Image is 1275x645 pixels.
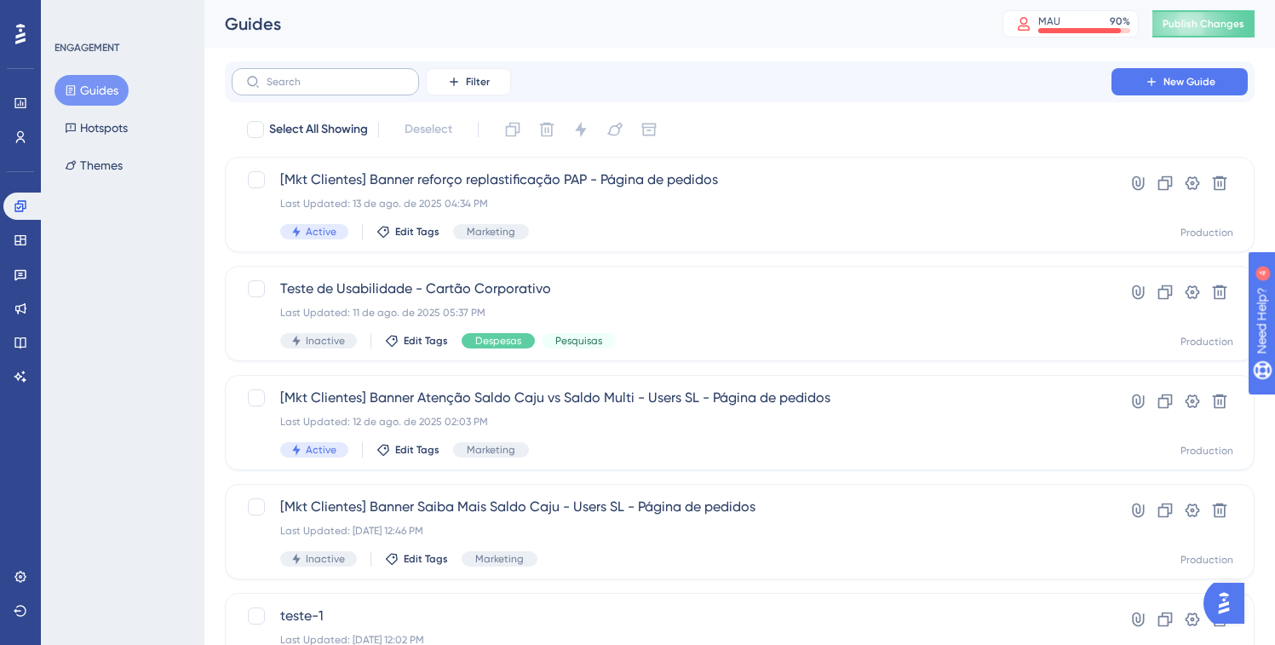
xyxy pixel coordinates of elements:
[280,497,1063,517] span: [Mkt Clientes] Banner Saiba Mais Saldo Caju - Users SL - Página de pedidos
[1038,14,1060,28] div: MAU
[1180,444,1233,458] div: Production
[389,114,468,145] button: Deselect
[1180,553,1233,567] div: Production
[1163,17,1244,31] span: Publish Changes
[306,225,336,239] span: Active
[280,197,1063,210] div: Last Updated: 13 de ago. de 2025 04:34 PM
[267,76,405,88] input: Search
[1180,335,1233,348] div: Production
[280,524,1063,538] div: Last Updated: [DATE] 12:46 PM
[426,68,511,95] button: Filter
[404,552,448,566] span: Edit Tags
[280,306,1063,320] div: Last Updated: 11 de ago. de 2025 05:37 PM
[385,552,448,566] button: Edit Tags
[269,119,368,140] span: Select All Showing
[1180,226,1233,239] div: Production
[280,279,1063,299] span: Teste de Usabilidade - Cartão Corporativo
[55,150,133,181] button: Themes
[55,41,119,55] div: ENGAGEMENT
[1111,68,1248,95] button: New Guide
[467,443,515,457] span: Marketing
[306,334,345,348] span: Inactive
[55,75,129,106] button: Guides
[1110,14,1130,28] div: 90 %
[385,334,448,348] button: Edit Tags
[40,4,106,25] span: Need Help?
[376,225,439,239] button: Edit Tags
[405,119,452,140] span: Deselect
[280,606,1063,626] span: teste-1
[555,334,602,348] span: Pesquisas
[280,415,1063,429] div: Last Updated: 12 de ago. de 2025 02:03 PM
[280,170,1063,190] span: [Mkt Clientes] Banner reforço replastificação PAP - Página de pedidos
[1203,578,1255,629] iframe: UserGuiding AI Assistant Launcher
[475,552,524,566] span: Marketing
[306,443,336,457] span: Active
[395,443,439,457] span: Edit Tags
[376,443,439,457] button: Edit Tags
[1152,10,1255,37] button: Publish Changes
[395,225,439,239] span: Edit Tags
[466,75,490,89] span: Filter
[306,552,345,566] span: Inactive
[225,12,960,36] div: Guides
[280,388,1063,408] span: [Mkt Clientes] Banner Atenção Saldo Caju vs Saldo Multi - Users SL - Página de pedidos
[118,9,123,22] div: 4
[467,225,515,239] span: Marketing
[55,112,138,143] button: Hotspots
[404,334,448,348] span: Edit Tags
[475,334,521,348] span: Despesas
[1163,75,1215,89] span: New Guide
